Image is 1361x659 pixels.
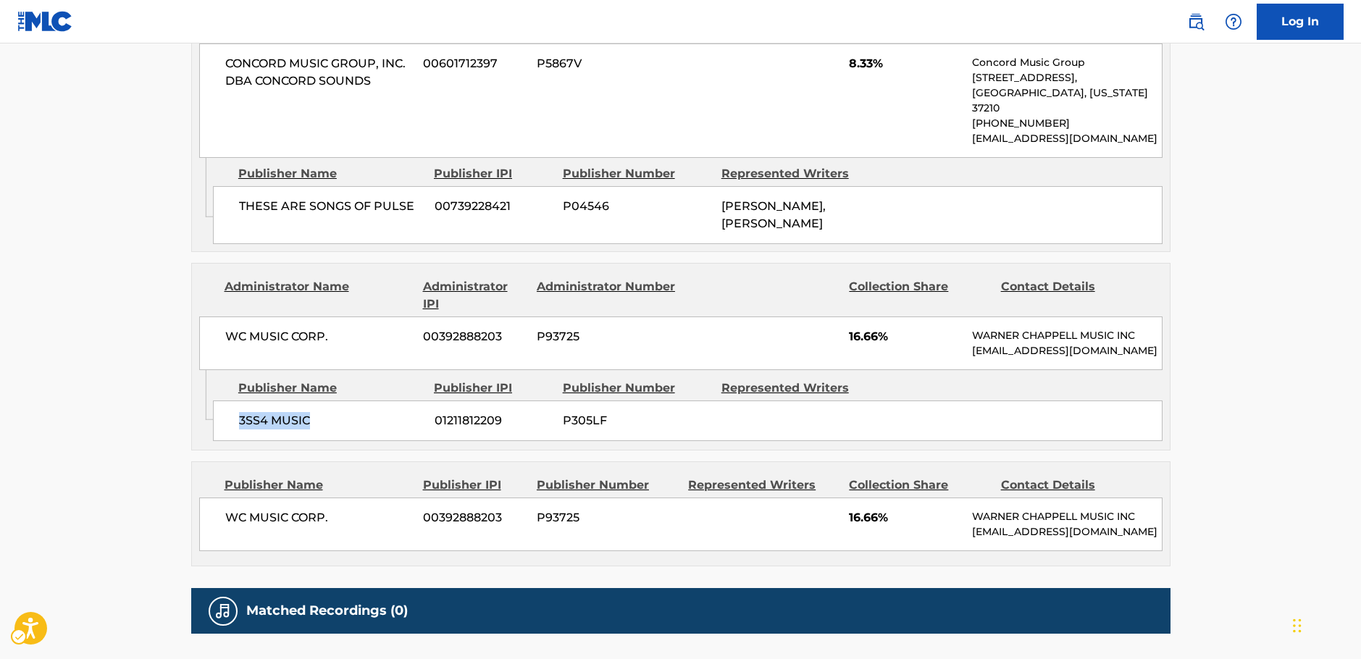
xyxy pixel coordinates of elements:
[1257,4,1344,40] a: Log In
[721,165,869,182] div: Represented Writers
[563,412,711,429] span: P305LF
[1001,278,1142,313] div: Contact Details
[563,379,711,397] div: Publisher Number
[849,328,961,345] span: 16.66%
[688,477,838,494] div: Represented Writers
[435,198,552,215] span: 00739228421
[423,278,526,313] div: Administrator IPI
[434,379,552,397] div: Publisher IPI
[423,55,526,72] span: 00601712397
[972,343,1161,358] p: [EMAIL_ADDRESS][DOMAIN_NAME]
[1187,13,1205,30] img: search
[537,278,677,313] div: Administrator Number
[246,603,408,619] h5: Matched Recordings (0)
[239,198,424,215] span: THESE ARE SONGS OF PULSE
[1289,589,1361,659] iframe: Hubspot Iframe
[972,85,1161,116] p: [GEOGRAPHIC_DATA], [US_STATE] 37210
[239,412,424,429] span: 3SS4 MUSIC
[225,278,412,313] div: Administrator Name
[434,165,552,182] div: Publisher IPI
[721,379,869,397] div: Represented Writers
[972,116,1161,131] p: [PHONE_NUMBER]
[563,165,711,182] div: Publisher Number
[849,477,989,494] div: Collection Share
[721,199,826,230] span: [PERSON_NAME], [PERSON_NAME]
[537,509,677,526] span: P93725
[435,412,552,429] span: 01211812209
[972,509,1161,524] p: WARNER CHAPPELL MUSIC INC
[849,278,989,313] div: Collection Share
[849,509,961,526] span: 16.66%
[225,55,413,90] span: CONCORD MUSIC GROUP, INC. DBA CONCORD SOUNDS
[225,509,413,526] span: WC MUSIC CORP.
[972,55,1161,70] p: Concord Music Group
[423,477,526,494] div: Publisher IPI
[972,70,1161,85] p: [STREET_ADDRESS],
[1225,13,1242,30] img: help
[972,328,1161,343] p: WARNER CHAPPELL MUSIC INC
[563,198,711,215] span: P04546
[1289,589,1361,659] div: Chat Widget
[972,524,1161,540] p: [EMAIL_ADDRESS][DOMAIN_NAME]
[1001,477,1142,494] div: Contact Details
[214,603,232,620] img: Matched Recordings
[423,328,526,345] span: 00392888203
[537,477,677,494] div: Publisher Number
[849,55,961,72] span: 8.33%
[17,11,73,32] img: MLC Logo
[238,165,423,182] div: Publisher Name
[423,509,526,526] span: 00392888203
[1293,604,1302,647] div: Drag
[972,131,1161,146] p: [EMAIL_ADDRESS][DOMAIN_NAME]
[225,477,412,494] div: Publisher Name
[537,55,677,72] span: P5867V
[225,328,413,345] span: WC MUSIC CORP.
[238,379,423,397] div: Publisher Name
[537,328,677,345] span: P93725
